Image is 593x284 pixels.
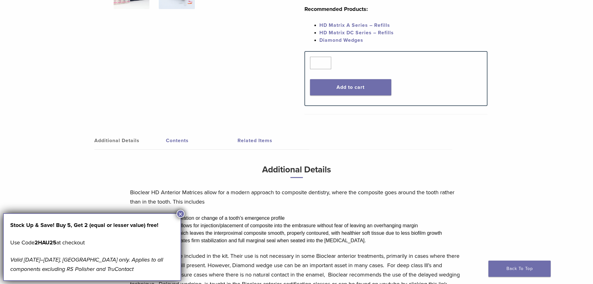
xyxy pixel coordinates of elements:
[10,256,163,272] em: Valid [DATE]–[DATE], [GEOGRAPHIC_DATA] only. Applies to all components excluding RS Polisher and ...
[145,214,463,222] li: predictable restoration or change of a tooth’s emergence profile
[94,132,166,149] a: Additional Details
[145,229,463,237] li: a mylar finish which leaves the interproximal composite smooth, properly contoured, with healthie...
[319,30,394,36] a: HD Matrix DC Series – Refills
[238,132,309,149] a: Related Items
[304,6,368,12] strong: Recommended Products:
[145,237,463,244] li: a shape that creates firm stabilization and full marginal seal when seated into the [MEDICAL_DATA].
[10,238,174,247] p: Use Code at checkout
[488,261,551,277] a: Back To Top
[145,222,463,229] li: a shape which allows for injection/placement of composite into the embrasure without fear of leav...
[130,188,463,206] p: Bioclear HD Anterior Matrices allow for a modern approach to composite dentistry, where the compo...
[310,79,391,95] button: Add to cart
[319,37,363,43] a: Diamond Wedges
[35,239,56,246] strong: 2HAU25
[10,222,158,229] strong: Stock Up & Save! Buy 5, Get 2 (equal or lesser value) free!
[176,210,185,218] button: Close
[319,22,390,28] a: HD Matrix A Series – Refills
[130,162,463,183] h3: Additional Details
[166,132,238,149] a: Contents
